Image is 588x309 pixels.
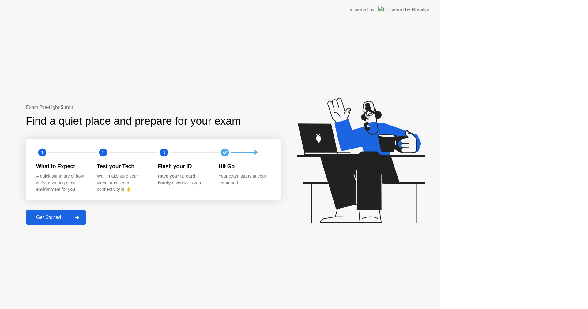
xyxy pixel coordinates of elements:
div: A quick summary of how we’re ensuring a fair environment for you [36,173,87,193]
div: Delivered by [347,6,375,13]
b: 5 min [61,105,73,110]
b: Have your ID card handy [158,174,195,185]
text: 1 [41,149,43,155]
div: Get Started [28,215,70,220]
button: Get Started [26,210,86,225]
img: Delivered by Rosalyn [378,6,429,13]
div: Your exam starts at your command [219,173,270,186]
div: Exam Pre-flight: [26,104,281,111]
div: Flash your ID [158,162,209,170]
div: We’ll make sure your video, audio and connectivity is 👌 [97,173,148,193]
div: Find a quiet place and prepare for your exam [26,113,242,129]
div: What to Expect [36,162,87,170]
div: Hit Go [219,162,270,170]
text: 3 [163,149,165,155]
div: Test your Tech [97,162,148,170]
text: 2 [102,149,104,155]
div: to verify it’s you [158,173,209,186]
